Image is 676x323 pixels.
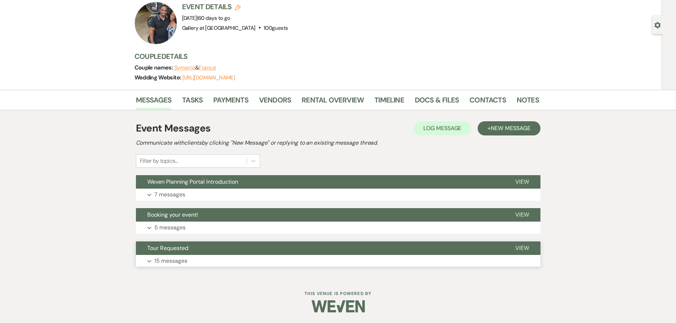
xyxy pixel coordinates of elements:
[374,94,404,110] a: Timeline
[197,15,230,22] span: |
[213,94,248,110] a: Payments
[504,208,540,222] button: View
[478,121,540,135] button: +New Message
[136,121,211,136] h1: Event Messages
[413,121,471,135] button: Log Message
[264,24,288,32] span: 100 guests
[182,74,235,81] a: [URL][DOMAIN_NAME]
[491,124,530,132] span: New Message
[469,94,506,110] a: Contacts
[415,94,459,110] a: Docs & Files
[136,241,504,255] button: Tour Requested
[136,189,540,201] button: 7 messages
[154,256,187,266] p: 15 messages
[154,190,185,199] p: 7 messages
[136,139,540,147] h2: Communicate with clients by clicking "New Message" or replying to an existing message thread.
[423,124,461,132] span: Log Message
[259,94,291,110] a: Vendors
[136,222,540,234] button: 5 messages
[136,94,172,110] a: Messages
[515,211,529,218] span: View
[504,241,540,255] button: View
[174,64,216,71] span: &
[147,178,238,185] span: Weven Planning Portal Introduction
[182,24,255,32] span: Gallery at [GEOGRAPHIC_DATA]
[654,21,661,28] button: Open lead details
[147,244,188,252] span: Tour Requested
[136,208,504,222] button: Booking your event!
[182,15,230,22] span: [DATE]
[134,74,182,81] span: Wedding Website:
[154,223,186,232] p: 5 messages
[312,294,365,319] img: Weven Logo
[182,2,288,12] h3: Event Details
[198,15,230,22] span: 60 days to go
[515,178,529,185] span: View
[147,211,198,218] span: Booking your event!
[174,65,195,71] button: Symeria
[136,175,504,189] button: Weven Planning Portal Introduction
[199,65,216,71] button: Fiance
[302,94,364,110] a: Rental Overview
[134,64,174,71] span: Couple names:
[515,244,529,252] span: View
[504,175,540,189] button: View
[134,51,532,61] h3: Couple Details
[517,94,539,110] a: Notes
[140,157,178,165] div: Filter by topics...
[182,94,203,110] a: Tasks
[136,255,540,267] button: 15 messages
